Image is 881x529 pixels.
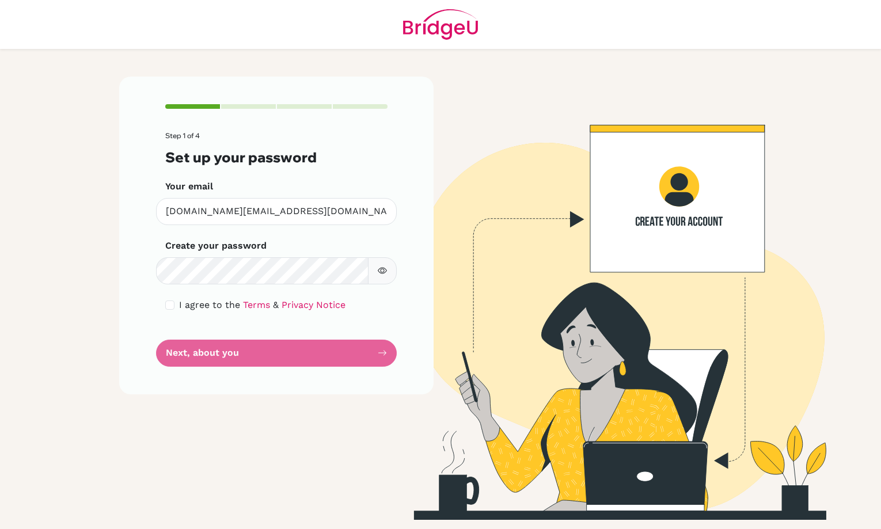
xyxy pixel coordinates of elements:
[282,299,345,310] a: Privacy Notice
[243,299,270,310] a: Terms
[165,239,267,253] label: Create your password
[179,299,240,310] span: I agree to the
[165,149,388,166] h3: Set up your password
[156,198,397,225] input: Insert your email*
[165,180,213,193] label: Your email
[273,299,279,310] span: &
[165,131,200,140] span: Step 1 of 4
